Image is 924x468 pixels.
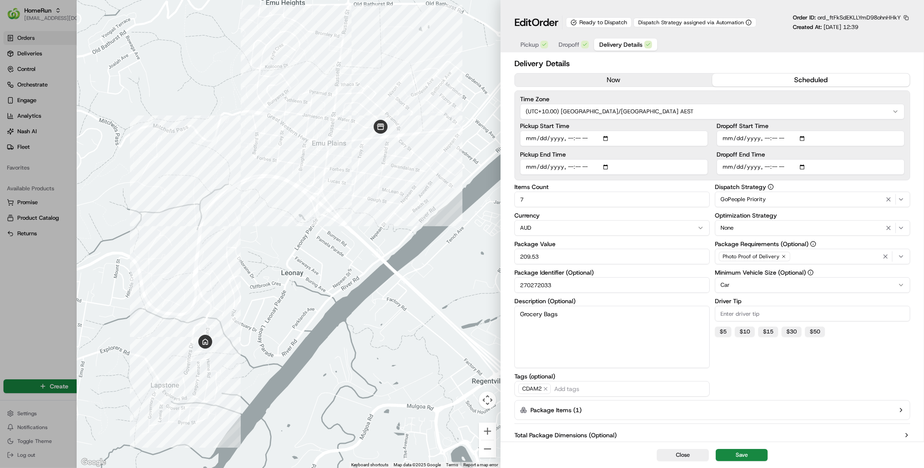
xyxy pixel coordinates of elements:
button: Keyboard shortcuts [351,462,388,468]
button: $50 [805,327,825,337]
span: GoPeople Priority [720,196,766,203]
p: Order ID: [793,14,901,22]
label: Dropoff Start Time [717,123,905,129]
input: Enter items count [514,192,710,207]
span: None [720,224,733,232]
button: Package Items (1) [514,400,910,420]
button: now [515,74,712,87]
span: Pickup [520,40,539,49]
span: Dropoff [559,40,579,49]
input: Enter package value [514,249,710,264]
span: [PERSON_NAME] [27,134,70,141]
label: Minimum Vehicle Size (Optional) [715,269,910,276]
span: [DATE] [77,134,94,141]
a: Report a map error [463,462,498,467]
span: Delivery Details [599,40,643,49]
span: Map data ©2025 Google [394,462,441,467]
span: ord_ftFkSdEKLLYmD98ohnHHkY [817,14,901,21]
img: Masood Aslam [9,149,23,163]
label: Optimization Strategy [715,212,910,218]
span: Pylon [86,214,105,221]
button: Dispatch Strategy assigned via Automation [633,18,756,27]
button: None [715,220,910,236]
button: Photo Proof of Delivery [715,249,910,264]
a: Open this area in Google Maps (opens a new window) [79,457,108,468]
h1: Edit [514,16,559,29]
input: Got a question? Start typing here... [23,55,156,64]
div: 📗 [9,194,16,201]
button: Total Package Dimensions (Optional) [514,431,910,439]
div: We're available if you need us! [39,91,119,98]
img: Google [79,457,108,468]
p: Created At: [793,23,858,31]
label: Time Zone [520,96,905,102]
button: Save [716,449,768,461]
div: Start new chat [39,82,142,91]
button: Close [657,449,709,461]
img: 1736555255976-a54dd68f-1ca7-489b-9aae-adbdc363a1c4 [17,157,24,164]
img: 1736555255976-a54dd68f-1ca7-489b-9aae-adbdc363a1c4 [9,82,24,98]
button: Minimum Vehicle Size (Optional) [808,269,814,276]
span: Order [532,16,559,29]
button: Package Requirements (Optional) [810,241,816,247]
input: Add tags [552,384,706,394]
button: Zoom out [479,440,496,458]
label: Package Value [514,241,710,247]
a: Powered byPylon [61,214,105,221]
a: 📗Knowledge Base [5,189,70,205]
label: Dispatch Strategy [715,184,910,190]
span: Dispatch Strategy assigned via Automation [638,19,744,26]
button: Map camera controls [479,391,496,409]
input: Enter package identifier [514,277,710,293]
button: See all [134,110,158,121]
label: Pickup End Time [520,151,708,157]
label: Package Requirements (Optional) [715,241,910,247]
p: Welcome 👋 [9,34,158,48]
div: 💻 [73,194,80,201]
label: Description (Optional) [514,298,710,304]
button: $15 [758,327,778,337]
label: Package Identifier (Optional) [514,269,710,276]
label: Driver Tip [715,298,910,304]
h2: Delivery Details [514,58,910,70]
label: Tags (optional) [514,373,710,379]
span: • [72,134,75,141]
img: Ben Goodger [9,125,23,139]
span: Knowledge Base [17,193,66,202]
button: Zoom in [479,423,496,440]
button: scheduled [712,74,910,87]
button: $30 [782,327,801,337]
img: 6896339556228_8d8ce7a9af23287cc65f_72.jpg [18,82,34,98]
textarea: Grocery Bags [514,306,710,368]
button: Start new chat [147,85,158,95]
span: [PERSON_NAME] [27,157,70,164]
div: Ready to Dispatch [566,17,632,28]
label: Currency [514,212,710,218]
label: Items Count [514,184,710,190]
span: API Documentation [82,193,139,202]
img: 1736555255976-a54dd68f-1ca7-489b-9aae-adbdc363a1c4 [17,134,24,141]
button: $5 [715,327,731,337]
a: Terms (opens in new tab) [446,462,458,467]
span: [DATE] 12:39 [824,23,858,31]
button: $10 [735,327,755,337]
div: Past conversations [9,112,58,119]
span: CDAM2 [518,384,551,394]
img: Nash [9,8,26,26]
label: Pickup Start Time [520,123,708,129]
span: • [72,157,75,164]
label: Total Package Dimensions (Optional) [514,431,617,439]
label: Dropoff End Time [717,151,905,157]
span: [DATE] [77,157,94,164]
a: 💻API Documentation [70,189,142,205]
button: Dispatch Strategy [768,184,774,190]
span: Photo Proof of Delivery [723,253,779,260]
input: Enter driver tip [715,306,910,321]
button: GoPeople Priority [715,192,910,207]
label: Package Items ( 1 ) [530,406,582,414]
